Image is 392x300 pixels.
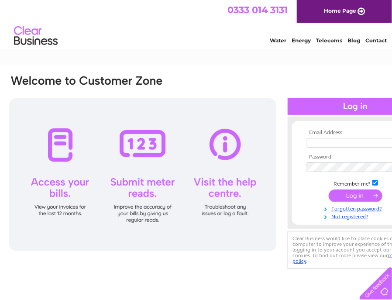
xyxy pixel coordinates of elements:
img: logo.png [14,23,58,49]
a: Water [270,37,286,44]
a: Energy [292,37,311,44]
a: Blog [347,37,360,44]
a: 0333 014 3131 [227,4,288,15]
a: Telecoms [316,37,342,44]
a: Contact [365,37,387,44]
input: Submit [329,190,382,202]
